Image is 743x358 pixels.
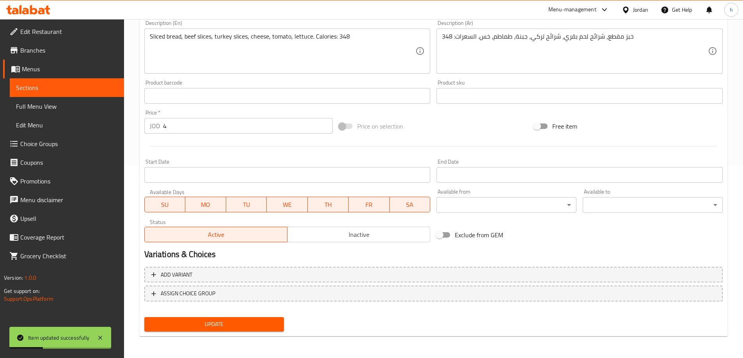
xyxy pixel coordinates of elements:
button: MO [185,197,226,212]
a: Branches [3,41,124,60]
button: Active [144,227,287,242]
span: SU [148,199,183,210]
span: h [730,5,733,14]
span: Coupons [20,158,118,167]
span: Edit Restaurant [20,27,118,36]
span: Free item [552,122,577,131]
a: Edit Restaurant [3,22,124,41]
span: Add variant [161,270,192,280]
a: Menu disclaimer [3,190,124,209]
button: SU [144,197,186,212]
input: Please enter product sku [436,88,723,104]
span: Choice Groups [20,139,118,148]
button: ASSIGN CHOICE GROUP [144,286,723,302]
button: Add variant [144,267,723,283]
span: Exclude from GEM [455,230,503,240]
div: Jordan [633,5,648,14]
button: FR [349,197,390,212]
a: Promotions [3,172,124,190]
a: Grocery Checklist [3,247,124,265]
span: 1.0.0 [24,273,36,283]
button: Update [144,317,284,332]
span: Inactive [291,229,427,240]
a: Edit Menu [10,116,124,134]
div: ​ [436,197,576,213]
button: SA [390,197,431,212]
span: Get support on: [4,286,40,296]
input: Please enter price [163,118,333,134]
span: WE [270,199,305,210]
span: ASSIGN CHOICE GROUP [161,289,215,298]
button: TH [308,197,349,212]
span: Update [151,319,278,329]
a: Full Menu View [10,97,124,116]
span: SA [393,199,427,210]
span: Branches [20,46,118,55]
textarea: Sliced bread, beef slices, turkey slices, cheese, tomato, lettuce. Calories: 348 [150,33,416,70]
span: Price on selection [357,122,403,131]
a: Coverage Report [3,228,124,247]
span: Version: [4,273,23,283]
div: ​ [583,197,723,213]
span: Active [148,229,284,240]
span: TH [311,199,346,210]
a: Support.OpsPlatform [4,294,53,304]
div: Item updated successfully [28,333,89,342]
p: JOD [150,121,160,131]
a: Sections [10,78,124,97]
button: TU [226,197,267,212]
button: Inactive [287,227,430,242]
span: Coverage Report [20,233,118,242]
span: Menu disclaimer [20,195,118,205]
h2: Variations & Choices [144,249,723,260]
button: WE [267,197,308,212]
span: Menus [22,64,118,74]
span: Promotions [20,176,118,186]
div: Menu-management [548,5,596,14]
input: Please enter product barcode [144,88,431,104]
span: Full Menu View [16,102,118,111]
span: Edit Menu [16,120,118,130]
span: Grocery Checklist [20,251,118,261]
span: Upsell [20,214,118,223]
span: TU [229,199,264,210]
span: FR [352,199,387,210]
textarea: خبز مقطع، شرائح لحم بقري، شرائح تركي، جبنة، طماطم، خس. السعرات: 348 [442,33,708,70]
a: Menus [3,60,124,78]
a: Choice Groups [3,134,124,153]
a: Upsell [3,209,124,228]
span: MO [188,199,223,210]
span: Sections [16,83,118,92]
a: Coupons [3,153,124,172]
